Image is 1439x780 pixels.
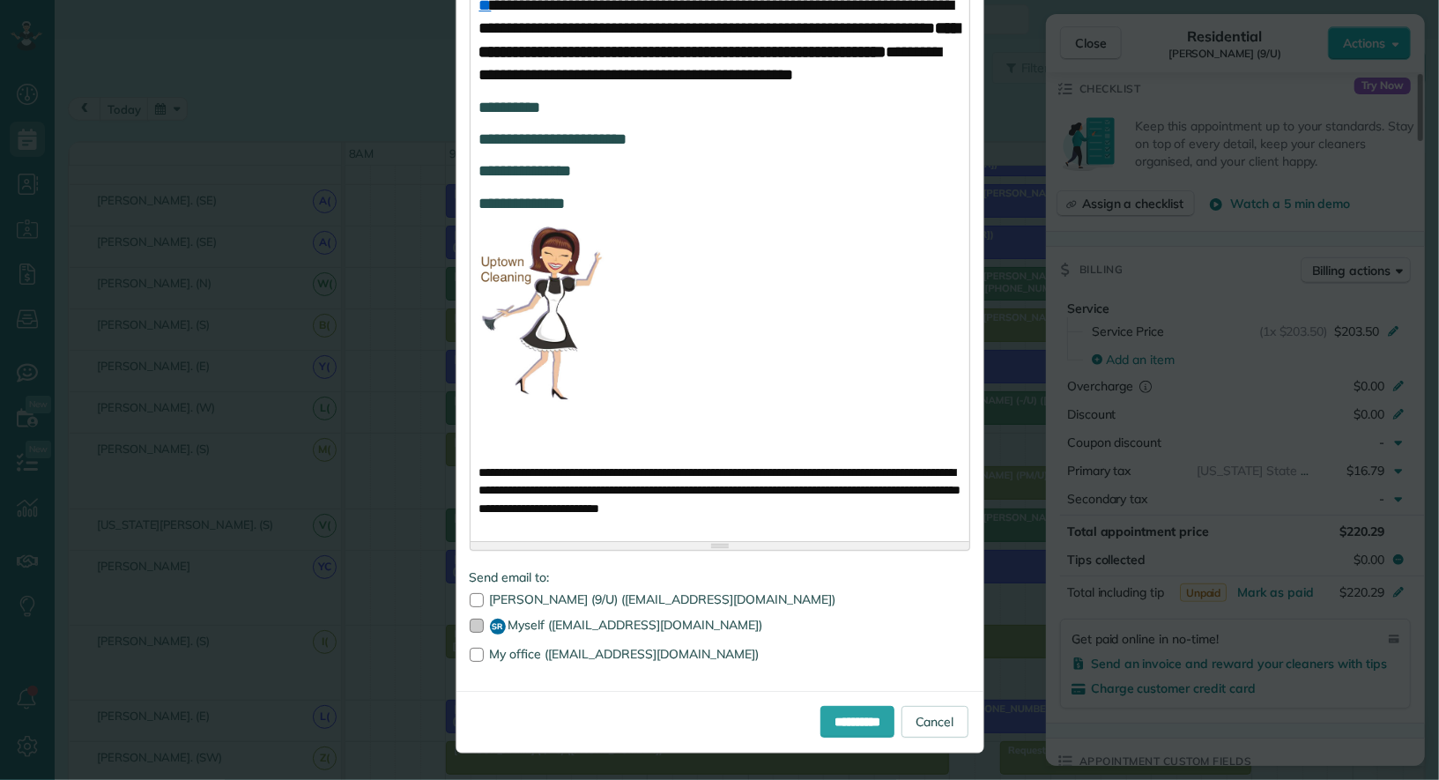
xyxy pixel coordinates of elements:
[470,568,970,586] label: Send email to:
[901,706,968,738] a: Cancel
[470,619,970,635] label: Myself ([EMAIL_ADDRESS][DOMAIN_NAME])
[470,648,970,660] label: My office ([EMAIL_ADDRESS][DOMAIN_NAME])
[471,542,969,550] div: Resize
[490,619,506,635] span: SR
[470,593,970,605] label: [PERSON_NAME] (9/U) ([EMAIL_ADDRESS][DOMAIN_NAME])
